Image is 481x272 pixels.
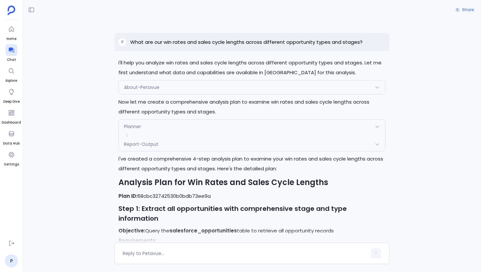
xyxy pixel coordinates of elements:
[118,97,385,117] p: Now let me create a comprehensive analysis plan to examine win rates and sales cycle lengths acro...
[118,227,145,234] strong: Objective:
[462,7,474,12] span: Share
[118,226,385,236] p: Query the table to retrieve all opportunity records
[2,120,21,125] span: Dashboard
[452,5,478,14] button: Share
[118,204,347,223] strong: Step 1: Extract all opportunities with comprehensive stage and type information
[169,227,237,234] code: salesforce_opportunities
[5,254,18,267] a: P
[3,128,20,146] a: Data Hub
[121,40,123,45] span: P
[124,84,159,91] span: About-Petavue
[124,141,158,147] span: Report-Output
[6,57,17,62] span: Chat
[118,193,137,199] strong: Plan ID:
[2,107,21,125] a: Dashboard
[3,99,20,104] span: Deep Dive
[130,38,363,46] p: What are our win rates and sales cycle lengths across different opportunity types and stages?
[124,123,141,130] span: Planner
[6,78,17,83] span: Explore
[4,162,19,167] span: Settings
[4,149,19,167] a: Settings
[3,141,20,146] span: Data Hub
[8,6,15,15] img: petavue logo
[118,178,385,187] h2: Analysis Plan for Win Rates and Sales Cycle Lengths
[6,65,17,83] a: Explore
[6,23,17,42] a: Home
[6,44,17,62] a: Chat
[118,154,385,174] p: I've created a comprehensive 4-step analysis plan to examine your win rates and sales cycle lengt...
[6,36,17,42] span: Home
[3,86,20,104] a: Deep Dive
[118,58,385,77] p: I'll help you analyze win rates and sales cycle lengths across different opportunity types and st...
[118,191,385,201] p: 68cbc32742530b0bdb73ee9a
